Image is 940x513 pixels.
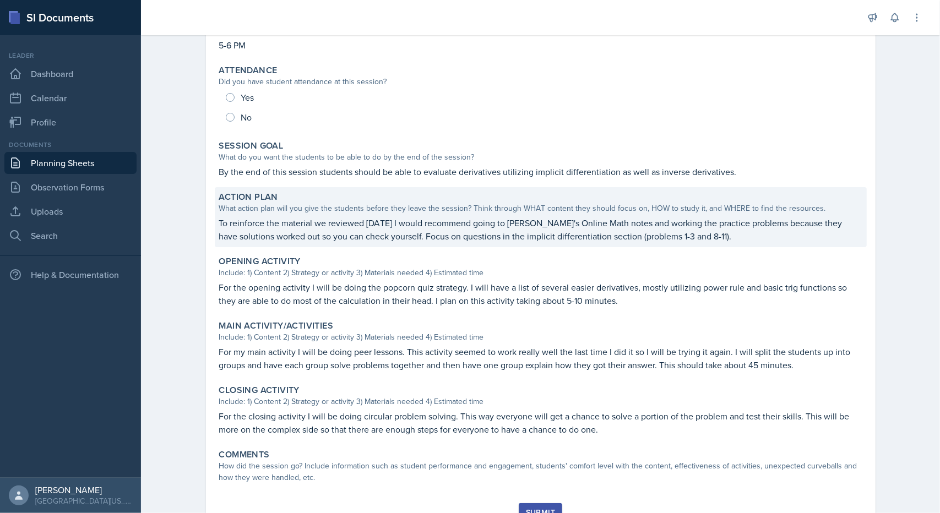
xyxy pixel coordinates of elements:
div: What action plan will you give the students before they leave the session? Think through WHAT con... [219,203,862,214]
label: Comments [219,449,270,460]
label: Session Time [219,25,280,36]
div: Include: 1) Content 2) Strategy or activity 3) Materials needed 4) Estimated time [219,396,862,407]
a: Planning Sheets [4,152,137,174]
div: Include: 1) Content 2) Strategy or activity 3) Materials needed 4) Estimated time [219,331,862,343]
div: Did you have student attendance at this session? [219,76,862,88]
label: Opening Activity [219,256,301,267]
label: Closing Activity [219,385,300,396]
div: Help & Documentation [4,264,137,286]
label: Main Activity/Activities [219,320,334,331]
p: For the closing activity I will be doing circular problem solving. This way everyone will get a c... [219,410,862,436]
a: Search [4,225,137,247]
a: Profile [4,111,137,133]
div: Include: 1) Content 2) Strategy or activity 3) Materials needed 4) Estimated time [219,267,862,279]
a: Dashboard [4,63,137,85]
a: Observation Forms [4,176,137,198]
div: [PERSON_NAME] [35,484,132,495]
div: What do you want the students to be able to do by the end of the session? [219,151,862,163]
a: Calendar [4,87,137,109]
label: Session Goal [219,140,284,151]
p: 5-6 PM [219,39,862,52]
div: Leader [4,51,137,61]
label: Action Plan [219,192,278,203]
p: By the end of this session students should be able to evaluate derivatives utilizing implicit dif... [219,165,862,178]
p: To reinforce the material we reviewed [DATE] I would recommend going to [PERSON_NAME]'s Online Ma... [219,216,862,243]
div: Documents [4,140,137,150]
div: How did the session go? Include information such as student performance and engagement, students'... [219,460,862,483]
label: Attendance [219,65,278,76]
div: [GEOGRAPHIC_DATA][US_STATE] in [GEOGRAPHIC_DATA] [35,495,132,506]
a: Uploads [4,200,137,222]
p: For the opening activity I will be doing the popcorn quiz strategy. I will have a list of several... [219,281,862,307]
p: For my main activity I will be doing peer lessons. This activity seemed to work really well the l... [219,345,862,372]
